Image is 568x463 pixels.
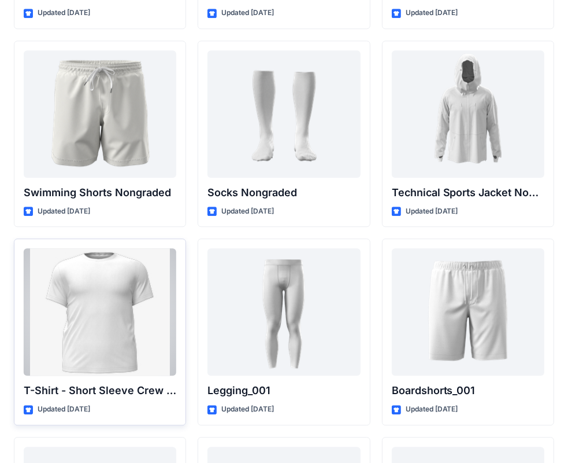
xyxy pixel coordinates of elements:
a: Boardshorts_001 [392,248,544,376]
p: Swimming Shorts Nongraded [24,185,176,201]
p: Updated [DATE] [38,7,90,19]
p: Updated [DATE] [406,205,458,218]
p: Technical Sports Jacket Nongraded [392,185,544,201]
p: Boardshorts_001 [392,383,544,399]
a: T-Shirt - Short Sleeve Crew Neck [24,248,176,376]
p: Updated [DATE] [221,403,274,416]
p: Updated [DATE] [406,7,458,19]
p: Socks Nongraded [207,185,360,201]
p: T-Shirt - Short Sleeve Crew Neck [24,383,176,399]
p: Updated [DATE] [38,205,90,218]
a: Swimming Shorts Nongraded [24,50,176,178]
a: Legging_001 [207,248,360,376]
p: Updated [DATE] [38,403,90,416]
p: Updated [DATE] [221,205,274,218]
p: Updated [DATE] [406,403,458,416]
p: Updated [DATE] [221,7,274,19]
a: Technical Sports Jacket Nongraded [392,50,544,178]
p: Legging_001 [207,383,360,399]
a: Socks Nongraded [207,50,360,178]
